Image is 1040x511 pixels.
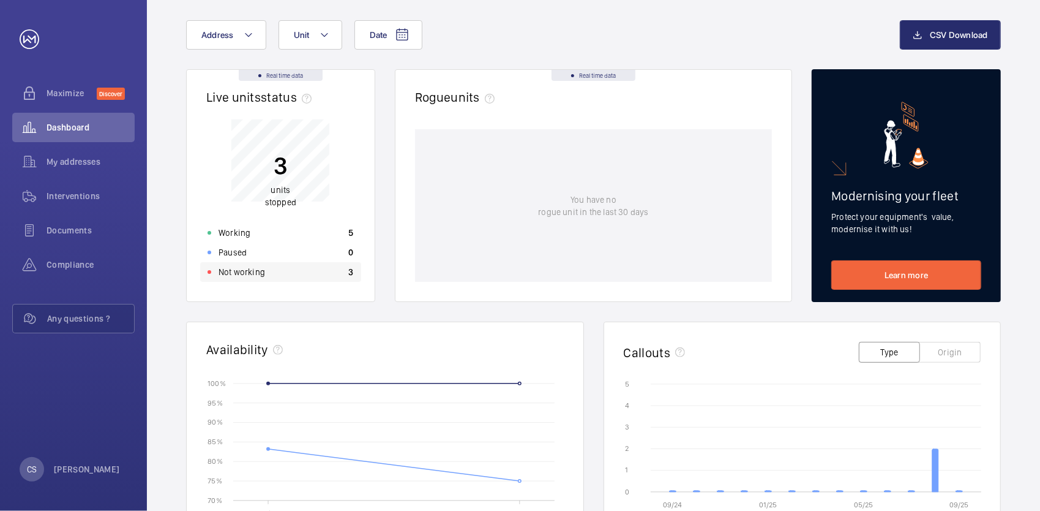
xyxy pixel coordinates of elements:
span: Any questions ? [47,312,134,325]
p: Paused [219,246,247,259]
p: [PERSON_NAME] [54,463,120,475]
text: 5 [625,380,629,388]
span: units [451,89,499,105]
text: 01/25 [759,501,777,509]
button: CSV Download [900,20,1001,50]
span: My addresses [47,156,135,168]
h2: Callouts [624,345,671,360]
text: 80 % [208,457,223,466]
h2: Availability [206,342,268,357]
span: stopped [265,198,296,208]
span: Compliance [47,259,135,271]
text: 09/25 [949,501,968,509]
text: 0 [625,488,629,496]
button: Address [186,20,266,50]
text: 85 % [208,437,223,446]
span: Interventions [47,190,135,202]
button: Type [859,342,920,363]
text: 09/24 [663,501,682,509]
h2: Rogue [415,89,499,105]
text: 1 [625,466,628,475]
div: Real time data [239,70,323,81]
p: Working [219,227,250,239]
text: 100 % [208,379,226,387]
span: Dashboard [47,121,135,134]
span: CSV Download [930,30,988,40]
span: Address [201,30,234,40]
text: 75 % [208,477,222,485]
text: 4 [625,401,629,410]
button: Origin [919,342,981,363]
a: Learn more [831,260,981,290]
p: You have no rogue unit in the last 30 days [538,194,648,218]
button: Unit [279,20,342,50]
span: Discover [97,88,125,100]
span: Unit [294,30,310,40]
p: 3 [265,151,296,181]
div: Real time data [552,70,635,81]
p: Not working [219,266,265,278]
p: 3 [348,266,353,278]
p: 0 [348,246,353,259]
h2: Live units [206,89,316,105]
p: CS [27,463,37,475]
span: status [261,89,316,105]
span: Date [370,30,387,40]
span: Documents [47,224,135,237]
text: 70 % [208,496,222,504]
text: 90 % [208,418,223,426]
text: 05/25 [854,501,873,509]
p: 5 [348,227,353,239]
span: Maximize [47,87,97,99]
img: marketing-card.svg [884,102,929,168]
h2: Modernising your fleet [831,188,981,203]
text: 2 [625,444,629,453]
text: 95 % [208,398,223,407]
p: Protect your equipment's value, modernise it with us! [831,211,981,235]
p: units [265,184,296,209]
text: 3 [625,423,629,431]
button: Date [354,20,422,50]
